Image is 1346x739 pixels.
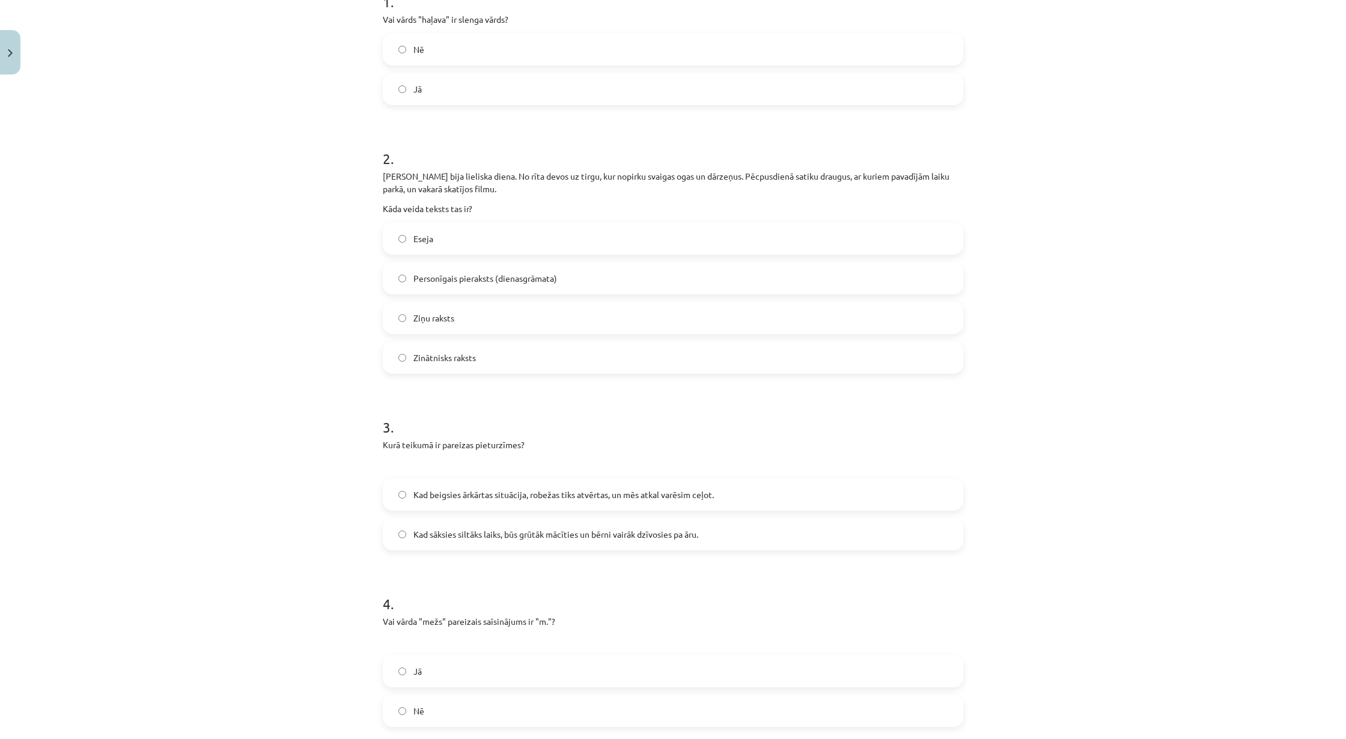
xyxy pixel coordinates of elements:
[413,43,424,56] span: Nē
[398,491,406,499] input: Kad beigsies ārkārtas situācija, robežas tiks atvērtas, un mēs atkal varēsim ceļot.
[398,707,406,715] input: Nē
[398,275,406,282] input: Personīgais pieraksts (dienasgrāmata)
[398,235,406,243] input: Eseja
[383,615,963,628] p: Vai vārda "mežs" pareizais saīsinājums ir "m."?
[413,233,433,245] span: Eseja
[413,665,422,678] span: Jā
[383,170,963,195] p: [PERSON_NAME] bija lieliska diena. No rīta devos uz tirgu, kur nopirku svaigas ogas un dārzeņus. ...
[413,83,422,96] span: Jā
[413,528,698,541] span: Kad sāksies siltāks laiks, būs grūtāk mācīties un bērni vairāk dzīvosies pa āru.
[413,312,454,324] span: Ziņu raksts
[398,668,406,675] input: Jā
[413,272,557,285] span: Personīgais pieraksts (dienasgrāmata)
[398,314,406,322] input: Ziņu raksts
[398,46,406,53] input: Nē
[383,398,963,435] h1: 3 .
[383,202,963,215] p: Kāda veida teksts tas ir?
[398,354,406,362] input: Zinātnisks raksts
[8,49,13,57] img: icon-close-lesson-0947bae3869378f0d4975bcd49f059093ad1ed9edebbc8119c70593378902aed.svg
[413,488,714,501] span: Kad beigsies ārkārtas situācija, robežas tiks atvērtas, un mēs atkal varēsim ceļot.
[413,705,424,717] span: Nē
[398,531,406,538] input: Kad sāksies siltāks laiks, būs grūtāk mācīties un bērni vairāk dzīvosies pa āru.
[413,351,476,364] span: Zinātnisks raksts
[383,439,963,451] p: Kurā teikumā ir pareizas pieturzīmes?
[383,13,963,26] p: Vai vārds "haļava" ir slenga vārds?
[383,129,963,166] h1: 2 .
[398,85,406,93] input: Jā
[383,574,963,612] h1: 4 .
